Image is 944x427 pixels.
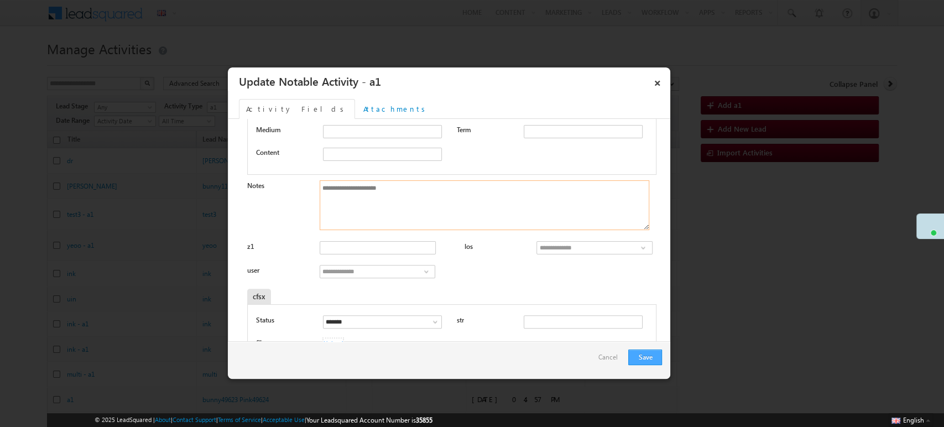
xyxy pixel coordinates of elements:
[648,71,666,91] a: ×
[263,416,305,423] a: Acceptable Use
[239,73,381,88] a: Update Notable Activity - a1
[239,99,355,119] a: Activity Fields
[425,316,439,327] a: Show All Items
[247,181,264,190] label: Notes
[322,337,344,351] div: Browse
[218,416,261,423] a: Terms of Service
[247,242,254,251] label: z1
[256,315,274,325] label: Status
[889,413,933,426] button: English
[416,416,432,424] span: 35855
[419,266,433,277] a: Show All Items
[598,350,623,371] a: Cancel
[95,415,432,425] span: © 2025 LeadSquared | | | | |
[247,289,271,304] div: cfsx
[256,125,281,135] label: Medium
[457,315,464,325] label: str
[256,338,265,348] label: file
[903,416,924,424] span: English
[155,416,171,423] a: About
[173,416,216,423] a: Contact Support
[356,99,436,119] a: Attachments
[256,148,279,158] label: Content
[306,416,432,424] span: Your Leadsquared Account Number is
[247,266,259,274] label: user
[636,242,650,253] a: Show All Items
[457,125,471,135] label: Term
[628,350,662,365] button: Save
[465,242,473,251] label: los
